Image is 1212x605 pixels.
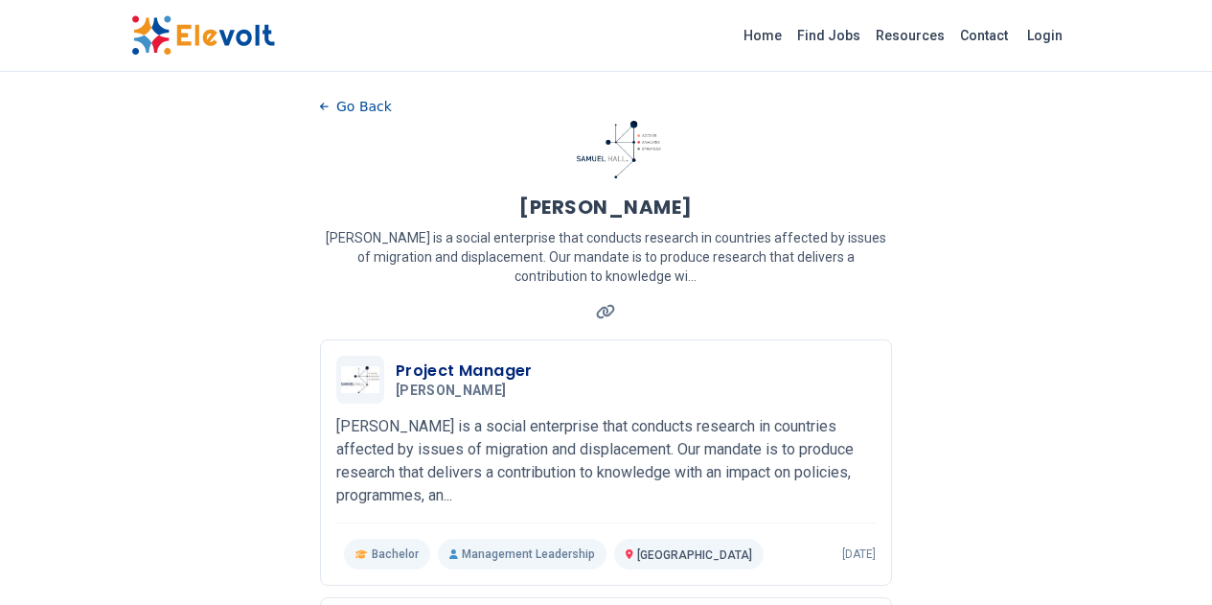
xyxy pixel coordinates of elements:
h3: Project Manager [396,360,533,383]
p: [DATE] [842,547,876,562]
span: [PERSON_NAME] [396,383,507,400]
p: [PERSON_NAME] is a social enterprise that conducts research in countries affected by issues of mi... [336,415,876,507]
a: Samuel HallProject Manager[PERSON_NAME][PERSON_NAME] is a social enterprise that conducts researc... [336,356,876,570]
p: Management Leadership [438,539,606,570]
a: Find Jobs [789,20,868,51]
a: Contact [952,20,1016,51]
img: Samuel Hall [341,366,379,393]
img: Elevolt [131,15,275,56]
button: Go Back [320,92,392,121]
a: Home [736,20,789,51]
a: Resources [868,20,952,51]
span: [GEOGRAPHIC_DATA] [637,548,752,562]
a: Login [1016,16,1074,55]
p: [PERSON_NAME] is a social enterprise that conducts research in countries affected by issues of mi... [320,228,892,286]
span: Bachelor [372,547,419,562]
h1: [PERSON_NAME] [519,194,693,221]
img: Samuel Hall [577,121,661,178]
